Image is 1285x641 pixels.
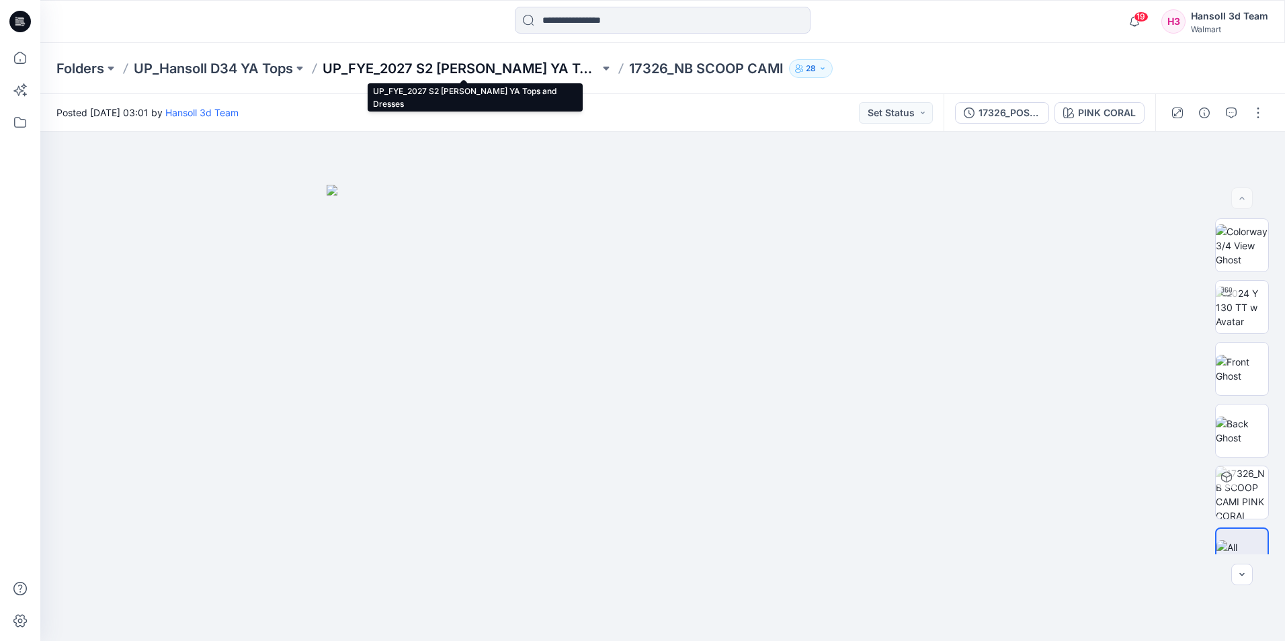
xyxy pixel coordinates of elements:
[1216,417,1268,445] img: Back Ghost
[1216,540,1268,568] img: All colorways
[1054,102,1145,124] button: PINK CORAL
[1134,11,1149,22] span: 19
[979,105,1040,120] div: 17326_POST ADM_NB SCOOP CAMI
[327,185,999,641] img: eyJhbGciOiJIUzI1NiIsImtpZCI6IjAiLCJzbHQiOiJzZXMiLCJ0eXAiOiJKV1QifQ.eyJkYXRhIjp7InR5cGUiOiJzdG9yYW...
[165,107,239,118] a: Hansoll 3d Team
[56,59,104,78] a: Folders
[56,105,239,120] span: Posted [DATE] 03:01 by
[134,59,293,78] a: UP_Hansoll D34 YA Tops
[1191,24,1268,34] div: Walmart
[1216,224,1268,267] img: Colorway 3/4 View Ghost
[955,102,1049,124] button: 17326_POST ADM_NB SCOOP CAMI
[1191,8,1268,24] div: Hansoll 3d Team
[1216,466,1268,519] img: 17326_NB SCOOP CAMI PINK CORAL
[806,61,816,76] p: 28
[1194,102,1215,124] button: Details
[629,59,784,78] p: 17326_NB SCOOP CAMI
[1161,9,1186,34] div: H3
[1078,105,1136,120] div: PINK CORAL
[323,59,599,78] a: UP_FYE_2027 S2 [PERSON_NAME] YA Tops and Dresses
[1216,355,1268,383] img: Front Ghost
[789,59,833,78] button: 28
[1216,286,1268,329] img: 2024 Y 130 TT w Avatar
